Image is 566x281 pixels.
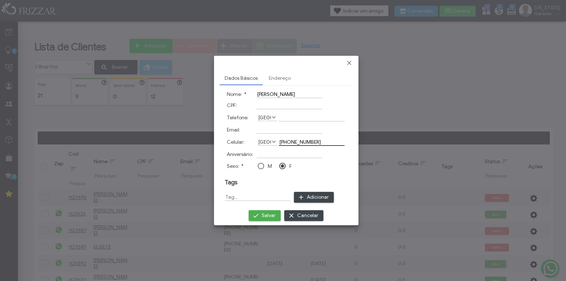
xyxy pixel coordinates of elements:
[262,210,276,221] span: Salvar
[346,59,353,66] a: Fechar
[249,210,281,221] button: Salvar
[264,72,296,84] a: Endereço
[307,192,329,203] span: Adicionar
[294,192,334,203] button: Adicionar
[227,91,247,97] label: Nome:
[227,115,248,121] label: Telefone:
[284,210,323,221] button: Cancelar
[258,114,271,121] label: [GEOGRAPHIC_DATA]
[225,179,348,186] h3: Tags
[225,193,290,201] input: Tag...
[227,163,244,169] label: Sexo:
[227,127,240,133] label: Email:
[227,102,237,109] label: CPF:
[297,210,318,221] span: Cancelar
[289,163,292,169] label: F
[258,138,271,145] label: [GEOGRAPHIC_DATA]
[268,163,272,169] label: M
[279,138,345,146] input: (__) _____-___
[227,139,244,145] label: Celular:
[227,151,253,157] label: Aniversário:
[220,72,263,84] a: Dados Básicos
